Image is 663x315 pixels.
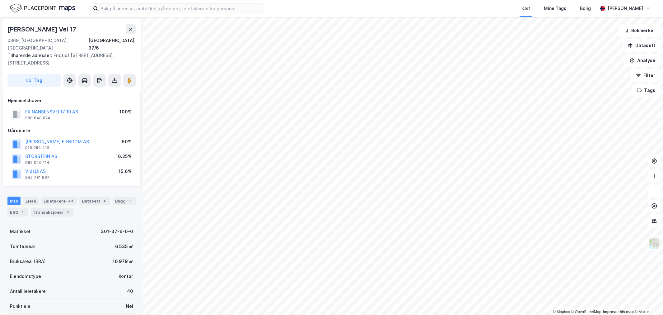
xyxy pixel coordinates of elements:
div: 1 [127,198,133,204]
button: Analyse [624,54,661,67]
div: 6 535 ㎡ [115,243,133,250]
div: Eiere [23,197,39,205]
div: Leietakere [41,197,77,205]
div: 942 781 997 [25,175,49,180]
div: Punktleie [10,303,30,310]
a: Improve this map [603,310,634,314]
div: 100% [119,108,132,116]
div: Antall leietakere [10,288,46,295]
div: 8 [65,209,71,215]
div: 40 [127,288,133,295]
div: [PERSON_NAME] Vei 17 [7,24,77,34]
div: 16 979 ㎡ [113,258,133,265]
div: 40 [67,198,74,204]
div: Kontrollprogram for chat [632,285,663,315]
div: [PERSON_NAME] [608,5,643,12]
div: Nei [126,303,133,310]
div: Info [7,197,21,205]
div: 915 994 415 [25,145,49,150]
iframe: Chat Widget [632,285,663,315]
div: 16.25% [116,153,132,160]
div: 301-37-6-0-0 [101,228,133,235]
div: Transaksjoner [31,208,73,217]
div: 0369, [GEOGRAPHIC_DATA], [GEOGRAPHIC_DATA] [7,37,88,52]
button: Tags [632,84,661,97]
a: Mapbox [553,310,570,314]
div: 4 [101,198,108,204]
div: Kontor [119,273,133,280]
div: Bygg [113,197,136,205]
div: Kart [521,5,530,12]
div: 15.6% [119,168,132,175]
div: Fridtjof [STREET_ADDRESS], [STREET_ADDRESS] [7,52,131,67]
div: Mine Tags [544,5,566,12]
div: Hjemmelshaver [8,97,135,104]
div: [GEOGRAPHIC_DATA], 37/6 [88,37,136,52]
a: OpenStreetMap [571,310,601,314]
div: Matrikkel [10,228,30,235]
div: Datasett [79,197,110,205]
button: Datasett [623,39,661,52]
div: Bolig [580,5,591,12]
button: Bokmerker [619,24,661,37]
input: Søk på adresse, matrikkel, gårdeiere, leietakere eller personer [98,4,264,13]
div: Gårdeiere [8,127,135,134]
div: 50% [122,138,132,146]
div: Tomteareal [10,243,35,250]
button: Filter [631,69,661,82]
img: logo.f888ab2527a4732fd821a326f86c7f29.svg [10,3,75,14]
span: Tilhørende adresser: [7,53,54,58]
img: Z [648,237,660,249]
div: Bruksareal (BRA) [10,258,46,265]
div: ESG [7,208,28,217]
button: Tag [7,74,61,87]
div: 1 [20,209,26,215]
div: 985 049 114 [25,160,49,165]
div: 988 640 824 [25,116,50,121]
div: Eiendomstype [10,273,41,280]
